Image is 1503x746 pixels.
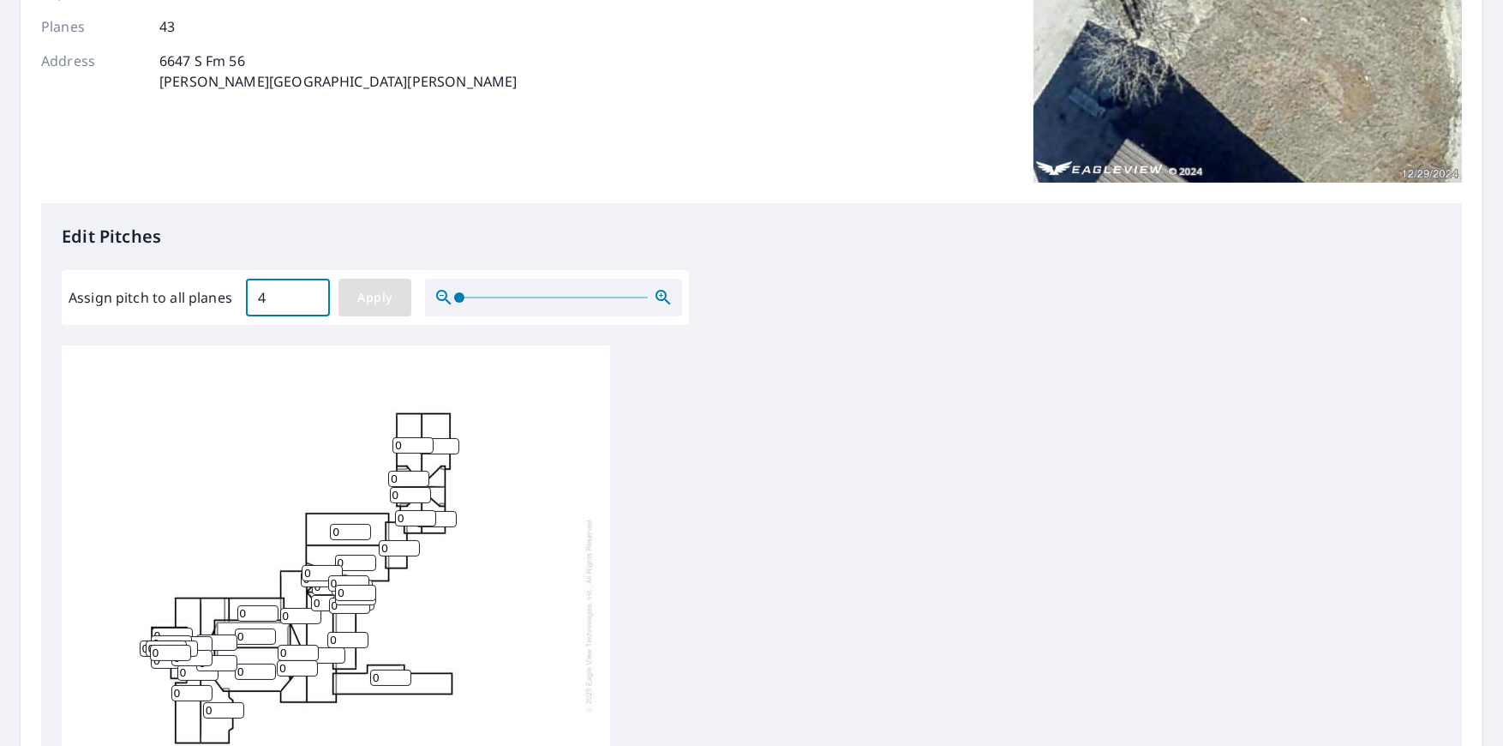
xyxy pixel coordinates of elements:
[41,16,144,37] p: Planes
[62,224,1441,250] p: Edit Pitches
[246,274,330,322] input: 00.0
[41,51,144,92] p: Address
[159,16,175,37] p: 43
[352,287,398,309] span: Apply
[338,279,411,316] button: Apply
[159,51,517,92] p: 6647 S Fm 56 [PERSON_NAME][GEOGRAPHIC_DATA][PERSON_NAME]
[69,287,232,308] label: Assign pitch to all planes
